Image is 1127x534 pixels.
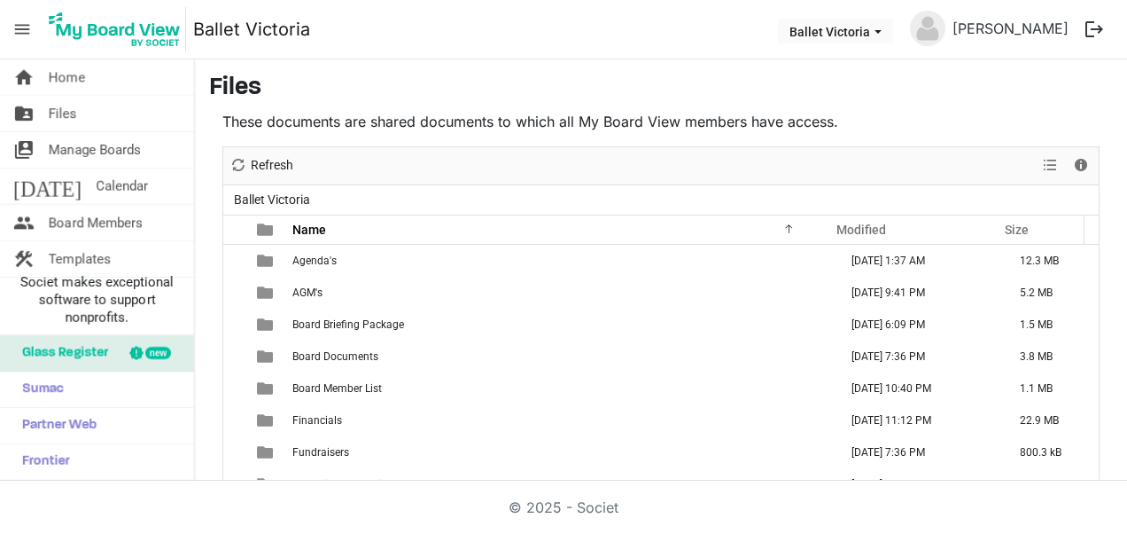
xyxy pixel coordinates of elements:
span: switch_account [13,132,35,168]
td: 3.8 MB is template cell column header Size [1001,341,1099,373]
a: My Board View Logo [43,7,193,51]
span: Fundraisers [292,446,349,459]
td: Board Member List is template cell column header Name [287,373,833,404]
td: Agenda's is template cell column header Name [287,245,833,277]
span: Partner Web [13,408,97,444]
span: Frontier [13,444,70,480]
td: is template cell column header type [246,436,287,468]
td: November 12, 2024 7:37 PM column header Modified [833,468,1001,500]
td: 1.5 MB is template cell column header Size [1001,309,1099,341]
span: Calendar [96,169,148,204]
td: 643.2 kB is template cell column header Size [1001,468,1099,500]
span: Marketing Campaigns [292,478,399,491]
td: checkbox [223,245,246,277]
td: 800.3 kB is template cell column header Size [1001,436,1099,468]
td: AGM's is template cell column header Name [287,277,833,309]
span: Size [1005,223,1029,237]
td: Board Documents is template cell column header Name [287,341,833,373]
td: 5.2 MB is template cell column header Size [1001,277,1099,309]
td: November 12, 2024 7:36 PM column header Modified [833,341,1001,373]
span: Societ makes exceptional software to support nonprofits. [8,273,186,326]
span: Board Member List [292,382,382,395]
span: people [13,205,35,240]
span: Board Members [49,205,143,240]
td: checkbox [223,404,246,436]
button: logout [1076,11,1113,48]
span: Name [292,223,326,237]
img: no-profile-picture.svg [910,11,945,46]
td: is template cell column header type [246,468,287,500]
td: is template cell column header type [246,245,287,277]
a: © 2025 - Societ [509,499,618,516]
span: Refresh [249,154,295,177]
span: Board Documents [292,350,378,363]
span: Sumac [13,372,64,407]
td: is template cell column header type [246,309,287,341]
span: folder_shared [13,96,35,131]
td: Marketing Campaigns is template cell column header Name [287,468,833,500]
td: checkbox [223,373,246,404]
button: Details [1069,154,1093,177]
span: Home [49,59,85,95]
td: is template cell column header type [246,341,287,373]
img: My Board View Logo [43,7,186,51]
td: June 24, 2025 11:12 PM column header Modified [833,404,1001,436]
td: December 02, 2024 9:41 PM column header Modified [833,277,1001,309]
span: Board Briefing Package [292,318,404,331]
button: Refresh [227,154,297,177]
td: is template cell column header type [246,277,287,309]
td: 22.9 MB is template cell column header Size [1001,404,1099,436]
div: Refresh [223,147,299,185]
button: Ballet Victoria dropdownbutton [778,19,893,43]
span: Files [49,96,77,131]
td: Board Briefing Package is template cell column header Name [287,309,833,341]
span: Ballet Victoria [230,189,314,211]
div: View [1036,147,1066,185]
td: November 12, 2024 7:36 PM column header Modified [833,436,1001,468]
td: checkbox [223,277,246,309]
span: menu [5,12,39,46]
td: checkbox [223,468,246,500]
h3: Files [209,74,1113,104]
td: February 01, 2022 6:09 PM column header Modified [833,309,1001,341]
td: 12.3 MB is template cell column header Size [1001,245,1099,277]
td: checkbox [223,341,246,373]
td: Financials is template cell column header Name [287,404,833,436]
span: Financials [292,414,342,427]
span: AGM's [292,287,323,299]
td: is template cell column header type [246,373,287,404]
span: Agenda's [292,255,337,267]
td: 1.1 MB is template cell column header Size [1001,373,1099,404]
td: April 30, 2025 1:37 AM column header Modified [833,245,1001,277]
button: View dropdownbutton [1039,154,1061,177]
span: Glass Register [13,335,108,371]
div: new [145,347,171,359]
td: checkbox [223,436,246,468]
span: [DATE] [13,169,82,204]
span: construction [13,241,35,277]
div: Details [1066,147,1096,185]
td: is template cell column header type [246,404,287,436]
span: Modified [836,223,886,237]
p: These documents are shared documents to which all My Board View members have access. [222,111,1100,132]
span: Manage Boards [49,132,141,168]
span: home [13,59,35,95]
a: [PERSON_NAME] [945,11,1076,46]
td: Fundraisers is template cell column header Name [287,436,833,468]
a: Ballet Victoria [193,12,310,47]
td: checkbox [223,309,246,341]
td: November 20, 2024 10:40 PM column header Modified [833,373,1001,404]
span: Templates [49,241,111,277]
